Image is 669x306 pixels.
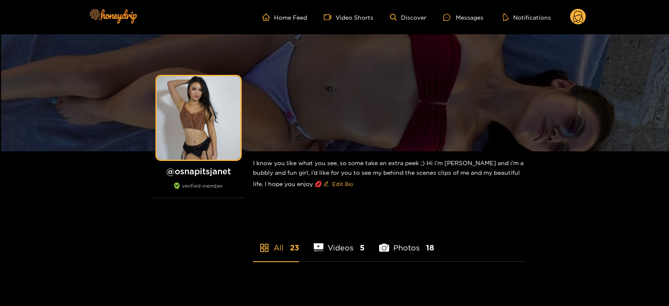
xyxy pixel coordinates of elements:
[253,151,525,197] div: I know you like what you see, so some take an extra peek ;) Hi i’m [PERSON_NAME] and i’m a bubbly...
[253,224,299,261] li: All
[443,13,483,22] div: Messages
[323,181,329,187] span: edit
[360,242,364,253] span: 5
[324,13,336,21] span: video-camera
[262,13,274,21] span: home
[152,183,245,198] div: verified member
[322,177,355,191] button: editEdit Bio
[314,224,365,261] li: Videos
[390,14,426,21] a: Discover
[379,224,434,261] li: Photos
[500,13,553,21] button: Notifications
[324,13,373,21] a: Video Shorts
[332,180,353,188] span: Edit Bio
[259,243,269,253] span: appstore
[262,13,307,21] a: Home Feed
[290,242,299,253] span: 23
[152,166,245,176] h1: @ osnapitsjanet
[426,242,434,253] span: 18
